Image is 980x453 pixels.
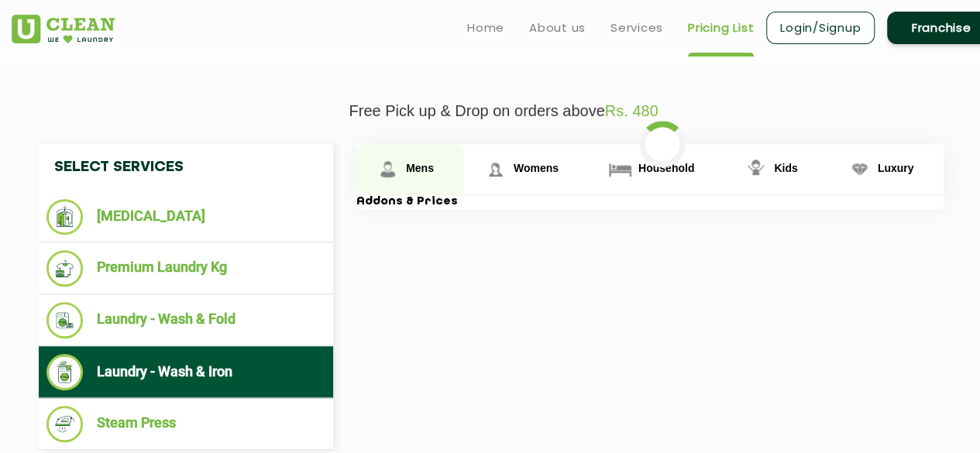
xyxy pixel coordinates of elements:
span: Mens [406,162,434,174]
a: Pricing List [688,19,754,37]
span: Rs. 480 [605,102,658,119]
li: [MEDICAL_DATA] [46,199,325,235]
img: UClean Laundry and Dry Cleaning [12,15,115,43]
li: Laundry - Wash & Iron [46,354,325,390]
span: Kids [774,162,797,174]
span: Womens [514,162,559,174]
img: Steam Press [46,406,83,442]
li: Steam Press [46,406,325,442]
img: Luxury [846,156,873,183]
img: Dry Cleaning [46,199,83,235]
h4: Select Services [39,143,333,191]
h3: Addons & Prices [356,195,944,209]
img: Kids [742,156,769,183]
li: Laundry - Wash & Fold [46,302,325,338]
img: Laundry - Wash & Fold [46,302,83,338]
li: Premium Laundry Kg [46,250,325,287]
img: Household [607,156,634,183]
span: Household [638,162,694,174]
img: Womens [482,156,509,183]
a: Home [467,19,504,37]
img: Laundry - Wash & Iron [46,354,83,390]
a: About us [529,19,586,37]
img: Mens [374,156,401,183]
a: Services [610,19,663,37]
span: Luxury [878,162,914,174]
a: Login/Signup [766,12,875,44]
img: Premium Laundry Kg [46,250,83,287]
